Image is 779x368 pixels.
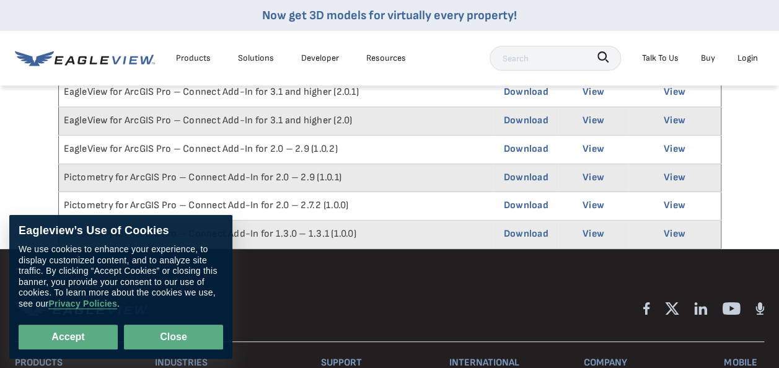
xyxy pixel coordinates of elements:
a: View [583,172,604,183]
a: View [664,143,685,155]
div: Resources [366,50,406,66]
input: Search [490,46,621,71]
td: EagleView for ArcGIS Pro – Connect Add-In for 2.0 – 2.9 (1.0.2) [58,135,493,164]
a: Download [504,172,548,183]
td: Pictometry for ArcGIS Pro – Connect Add-In for 1.3.0 – 1.3.1 (1.0.0) [58,221,493,249]
td: Pictometry for ArcGIS Pro – Connect Add-In for 2.0 – 2.7.2 (1.0.0) [58,192,493,221]
div: Solutions [238,50,274,66]
div: Login [737,50,758,66]
a: View [664,86,685,98]
a: Download [504,199,548,211]
button: Close [124,325,223,349]
a: Developer [301,50,339,66]
a: View [664,199,685,211]
td: EagleView for ArcGIS Pro – Connect Add-In for 3.1 and higher (2.0.1) [58,79,493,107]
div: Talk To Us [642,50,679,66]
a: Privacy Policies [48,299,117,309]
div: Products [176,50,211,66]
td: EagleView for ArcGIS Pro – Connect Add-In for 3.1 and higher (2.0) [58,107,493,135]
a: View [583,115,604,126]
a: Download [504,115,548,126]
a: Download [504,86,548,98]
div: We use cookies to enhance your experience, to display customized content, and to analyze site tra... [19,244,223,309]
a: Buy [701,50,715,66]
a: View [664,115,685,126]
a: View [664,172,685,183]
a: View [583,199,604,211]
div: Eagleview’s Use of Cookies [19,224,223,238]
a: Download [504,143,548,155]
a: View [583,86,604,98]
a: View [583,143,604,155]
td: Pictometry for ArcGIS Pro – Connect Add-In for 2.0 – 2.9 (1.0.1) [58,164,493,192]
a: Now get 3D models for virtually every property! [262,8,517,23]
button: Accept [19,325,118,349]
